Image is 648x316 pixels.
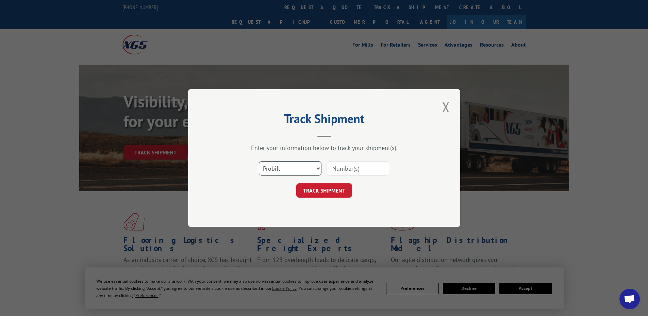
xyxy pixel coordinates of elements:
button: TRACK SHIPMENT [296,183,352,198]
button: Close modal [440,98,452,116]
div: Enter your information below to track your shipment(s). [222,144,426,152]
input: Number(s) [327,161,389,176]
a: Open chat [619,289,640,309]
h2: Track Shipment [222,114,426,127]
